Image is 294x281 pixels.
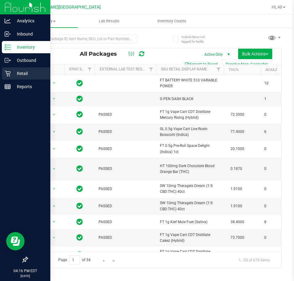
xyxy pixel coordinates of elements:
span: G PEN DASH BLACK [160,96,220,102]
span: select [50,218,58,226]
span: In Sync [76,144,83,153]
span: select [50,202,58,211]
span: In Sync [76,250,83,259]
span: select [50,185,58,193]
inline-svg: Inventory [5,44,11,50]
span: 8 [264,219,288,225]
span: 1.9100 [227,202,245,211]
span: select [50,165,58,173]
inline-svg: Inbound [5,31,11,37]
span: Lab Results [91,18,128,24]
span: In Sync [76,79,83,88]
button: Receive Non-Cannabis [222,59,272,69]
span: FT 1g Kief Mule Fuel (Sativa) [160,219,220,225]
span: select [50,128,58,136]
span: PASSED [99,203,153,209]
a: Sync Status [69,67,93,71]
span: FT 1g Vape Cart CDT Distillate Cakez (Hybrid) [160,249,220,260]
inline-svg: Outbound [5,57,11,63]
span: 1 [264,96,288,102]
span: In Sync [76,233,83,242]
span: PASSED [99,146,153,152]
p: Retail [11,70,48,77]
span: FT 1g Vape Cart CDT Distillate Mercury Rising (Hybrid) [160,109,220,121]
span: FT BATTERY WHITE 510 VARIABLE POWER [160,77,220,89]
span: 0.1870 [227,164,245,173]
span: 0 [264,166,288,172]
a: Filter [146,64,156,75]
span: In Sync [76,185,83,193]
span: Hi, Al! [272,5,282,9]
span: 38.4000 [227,218,247,227]
span: HT 100mg Dark Chocolate Blood Orange Bar (THC) [160,163,220,175]
a: Go to the last page [109,255,118,264]
p: Reports [11,83,48,90]
span: FT 1g Vape Cart CDT Distillate Cakez (Hybrid) [160,232,220,244]
span: All Packages [80,51,123,57]
input: 1 [69,255,80,265]
span: SW 10mg Theragels Dream (1:9 CBD:THC) 40ct [160,183,220,195]
a: Filter [214,64,224,75]
a: Lab Results [78,15,141,28]
span: In Sync [76,95,83,103]
p: Inventory [11,43,48,51]
span: select [50,111,58,119]
span: 1 - 20 of 679 items [234,255,275,264]
inline-svg: Analytics [5,18,11,24]
span: PASSED [99,219,153,225]
span: 0 [264,235,288,241]
span: PASSED [99,186,153,192]
span: 0 [264,203,288,209]
span: GL 0.5g Vape Cart Live Rosin Bosscotti (Indica) [160,126,220,138]
span: Page of 34 [53,255,96,265]
span: PASSED [99,112,153,118]
a: Go to the next page [100,255,109,264]
span: In Sync [76,127,83,136]
span: select [50,95,58,103]
span: 0 [264,146,288,152]
span: PASSED [99,166,153,172]
inline-svg: Reports [5,84,11,90]
span: [PERSON_NAME][GEOGRAPHIC_DATA] [25,5,101,10]
p: Outbound [11,57,48,64]
button: Bulk Actions [238,49,272,59]
a: Available [265,68,284,72]
iframe: Resource center [6,232,25,250]
span: 73.7000 [227,250,247,259]
span: select [50,79,58,88]
span: In Sync [76,202,83,210]
inline-svg: Retail [5,70,11,77]
span: Include items not tagged for facility [181,35,212,44]
span: PASSED [99,129,153,135]
span: 1.9100 [227,185,245,193]
span: select [50,234,58,242]
p: Inbound [11,30,48,38]
span: select [50,251,58,259]
a: THC% [229,68,239,72]
span: FT 0.5g Pre-Roll Space Delight (Indica) 1ct [160,143,220,155]
p: Analytics [11,17,48,24]
p: [DATE] [3,274,48,278]
a: Sku Retail Display Name [161,67,207,71]
span: 73.7000 [227,233,247,242]
span: PASSED [99,235,153,241]
input: Search Package ID, Item Name, SKU, Lot or Part Number... [27,34,137,43]
span: 72.2000 [227,110,247,119]
a: Filter [85,64,95,75]
span: 6 [264,129,288,135]
span: 10 [264,81,288,86]
span: 0 [264,112,288,118]
span: 0 [264,186,288,192]
span: In Sync [76,164,83,173]
span: select [50,145,58,153]
a: External Lab Test Result [100,67,148,71]
a: Inventory Counts [141,15,203,28]
button: Export to Excel [180,59,222,69]
span: 20.1000 [227,144,247,153]
span: Bulk Actions [242,51,268,56]
span: In Sync [76,110,83,119]
span: Inventory Counts [149,18,195,24]
span: 77.4000 [227,127,247,136]
p: 04:16 PM EDT [3,268,48,274]
span: In Sync [76,218,83,226]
